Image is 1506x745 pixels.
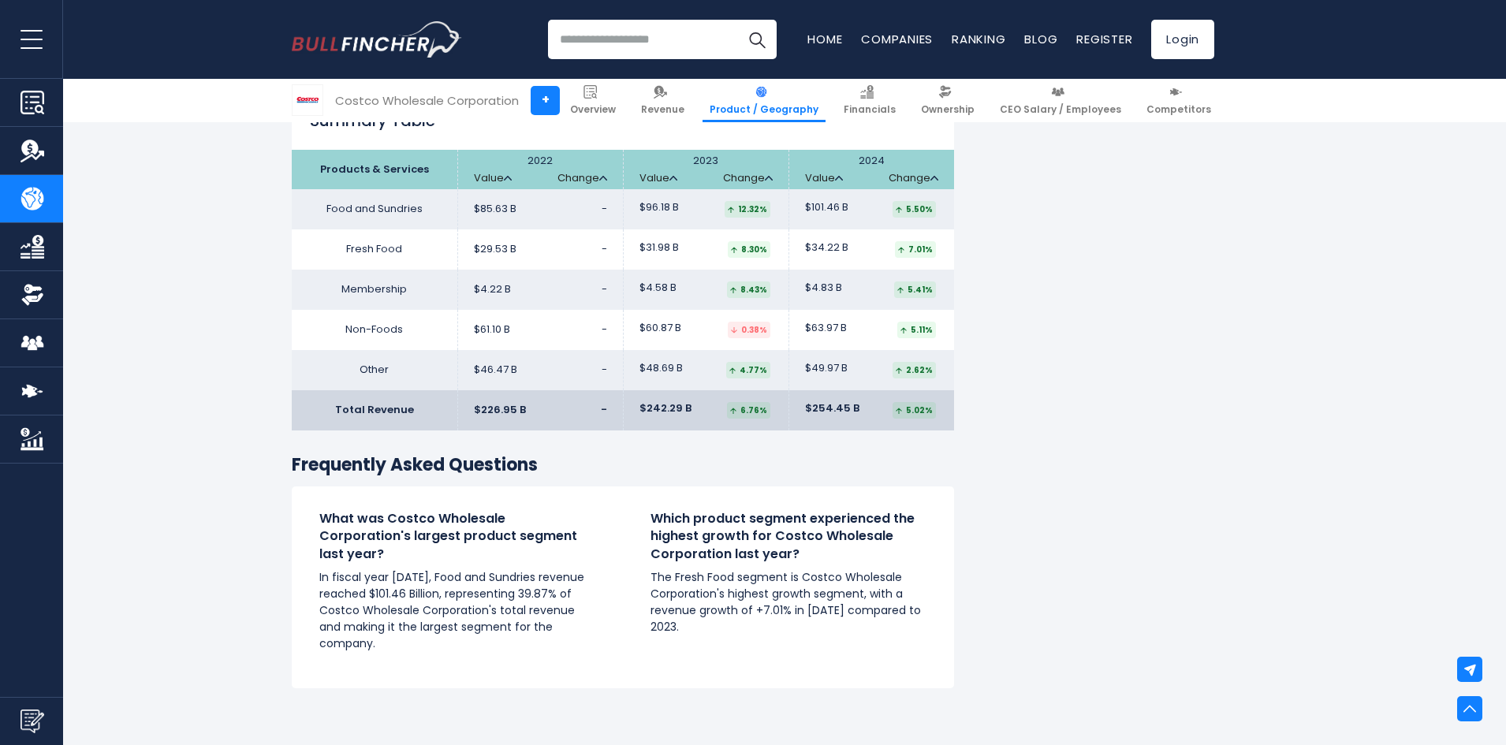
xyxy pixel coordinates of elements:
[634,79,691,122] a: Revenue
[21,283,44,307] img: Ownership
[639,241,679,255] span: $31.98 B
[727,402,770,419] div: 6.76%
[710,103,818,116] span: Product / Geography
[805,402,859,415] span: $254.45 B
[1024,31,1057,47] a: Blog
[623,150,788,189] th: 2023
[474,363,517,377] span: $46.47 B
[641,103,684,116] span: Revenue
[602,201,607,216] span: -
[737,20,777,59] button: Search
[1000,103,1121,116] span: CEO Salary / Employees
[805,281,842,295] span: $4.83 B
[1146,103,1211,116] span: Competitors
[557,172,607,185] a: Change
[895,241,936,258] div: 7.01%
[805,322,847,335] span: $63.97 B
[335,91,519,110] div: Costco Wholesale Corporation
[474,203,516,216] span: $85.63 B
[474,404,526,417] span: $226.95 B
[602,322,607,337] span: -
[993,79,1128,122] a: CEO Salary / Employees
[292,150,457,189] th: Products & Services
[728,322,770,338] div: 0.38%
[474,283,511,296] span: $4.22 B
[602,241,607,256] span: -
[897,322,936,338] div: 5.11%
[893,402,936,419] div: 5.02%
[292,350,457,390] td: Other
[1151,20,1214,59] a: Login
[474,243,516,256] span: $29.53 B
[807,31,842,47] a: Home
[292,390,457,430] td: Total Revenue
[805,241,848,255] span: $34.22 B
[639,362,683,375] span: $48.69 B
[703,79,826,122] a: Product / Geography
[474,323,510,337] span: $61.10 B
[837,79,903,122] a: Financials
[861,31,933,47] a: Companies
[1076,31,1132,47] a: Register
[639,201,679,214] span: $96.18 B
[531,86,560,115] a: +
[788,150,954,189] th: 2024
[292,310,457,350] td: Non-Foods
[894,281,936,298] div: 5.41%
[639,402,691,415] span: $242.29 B
[889,172,938,185] a: Change
[921,103,975,116] span: Ownership
[725,201,770,218] div: 12.32%
[293,85,322,115] img: COST logo
[292,21,461,58] a: Go to homepage
[650,510,926,563] h4: Which product segment experienced the highest growth for Costco Wholesale Corporation last year?
[727,281,770,298] div: 8.43%
[292,454,954,477] h3: Frequently Asked Questions
[728,241,770,258] div: 8.30%
[292,189,457,229] td: Food and Sundries
[914,79,982,122] a: Ownership
[474,172,512,185] a: Value
[726,362,770,378] div: 4.77%
[639,172,677,185] a: Value
[650,569,926,635] p: The Fresh Food segment is Costco Wholesale Corporation's highest growth segment, with a revenue g...
[844,103,896,116] span: Financials
[639,281,677,295] span: $4.58 B
[805,172,843,185] a: Value
[723,172,773,185] a: Change
[292,21,462,58] img: Bullfincher logo
[292,270,457,310] td: Membership
[805,201,848,214] span: $101.46 B
[319,569,595,652] p: In fiscal year [DATE], Food and Sundries revenue reached $101.46 Billion, representing 39.87% of ...
[602,362,607,377] span: -
[457,150,623,189] th: 2022
[893,362,936,378] div: 2.62%
[570,103,616,116] span: Overview
[601,402,607,417] span: -
[292,229,457,270] td: Fresh Food
[1139,79,1218,122] a: Competitors
[952,31,1005,47] a: Ranking
[805,362,848,375] span: $49.97 B
[893,201,936,218] div: 5.50%
[319,510,595,563] h4: What was Costco Wholesale Corporation's largest product segment last year?
[602,281,607,296] span: -
[563,79,623,122] a: Overview
[639,322,681,335] span: $60.87 B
